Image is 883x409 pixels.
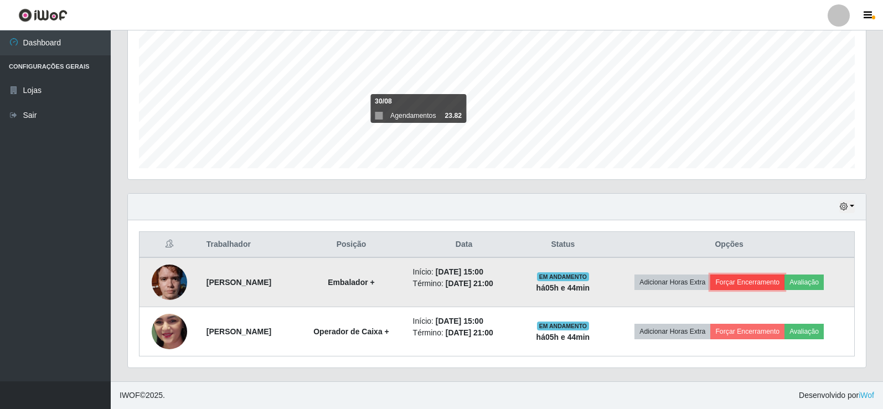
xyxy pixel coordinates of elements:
time: [DATE] 21:00 [446,279,493,288]
button: Adicionar Horas Extra [634,324,710,339]
span: IWOF [120,391,140,400]
strong: Embalador + [328,278,374,287]
img: CoreUI Logo [18,8,68,22]
button: Avaliação [784,275,824,290]
th: Trabalhador [200,232,297,258]
th: Status [521,232,604,258]
strong: há 05 h e 44 min [536,283,590,292]
th: Data [406,232,522,258]
img: 1754441632912.jpeg [152,258,187,306]
img: 1754158372592.jpeg [152,292,187,371]
li: Início: [413,315,515,327]
button: Avaliação [784,324,824,339]
span: EM ANDAMENTO [537,322,590,330]
button: Adicionar Horas Extra [634,275,710,290]
strong: Operador de Caixa + [313,327,389,336]
li: Término: [413,327,515,339]
button: Forçar Encerramento [710,275,784,290]
strong: [PERSON_NAME] [206,278,271,287]
time: [DATE] 15:00 [436,267,483,276]
span: Desenvolvido por [799,390,874,401]
th: Posição [296,232,406,258]
th: Opções [604,232,854,258]
button: Forçar Encerramento [710,324,784,339]
span: EM ANDAMENTO [537,272,590,281]
time: [DATE] 21:00 [446,328,493,337]
strong: há 05 h e 44 min [536,333,590,341]
time: [DATE] 15:00 [436,317,483,325]
li: Início: [413,266,515,278]
span: © 2025 . [120,390,165,401]
li: Término: [413,278,515,289]
strong: [PERSON_NAME] [206,327,271,336]
a: iWof [859,391,874,400]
